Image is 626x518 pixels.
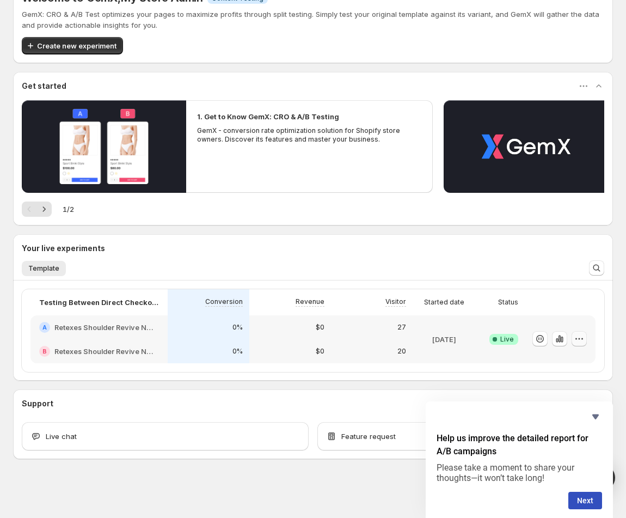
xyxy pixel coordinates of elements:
[316,323,324,332] p: $0
[22,9,604,31] p: GemX: CRO & A/B Test optimizes your pages to maximize profits through split testing. Simply test ...
[37,40,116,51] span: Create new experiment
[397,323,406,332] p: 27
[54,346,159,357] h2: Retexes Shoulder Revive NMES Massager EMS-TENS-SP-2
[22,37,123,54] button: Create new experiment
[42,324,47,331] h2: A
[437,432,602,458] h2: Help us improve the detailed report for A/B campaigns
[232,347,243,356] p: 0%
[397,347,406,356] p: 20
[205,297,243,306] p: Conversion
[46,431,77,442] span: Live chat
[36,202,52,217] button: Next
[432,334,456,345] p: [DATE]
[197,126,422,144] p: GemX - conversion rate optimization solution for Shopify store owners. Discover its features and ...
[500,335,514,344] span: Live
[22,398,53,409] h3: Support
[54,322,159,333] h2: Retexes Shoulder Revive NMES Massager EMS-TENS-SP
[589,260,604,276] button: Search and filter results
[22,100,186,193] button: Play video
[341,431,396,442] span: Feature request
[39,297,159,308] p: Testing Between Direct Checkout & Cart Page
[589,410,602,423] button: Hide survey
[424,298,464,307] p: Started date
[498,298,518,307] p: Status
[197,111,339,122] h2: 1. Get to Know GemX: CRO & A/B Testing
[63,204,74,215] span: 1 / 2
[22,81,66,92] h3: Get started
[296,297,324,306] p: Revenue
[385,297,406,306] p: Visitor
[437,410,602,509] div: Help us improve the detailed report for A/B campaigns
[437,462,602,483] p: Please take a moment to share your thoughts—it won’t take long!
[316,347,324,356] p: $0
[232,323,243,332] p: 0%
[444,100,608,193] button: Play video
[28,264,59,273] span: Template
[42,348,47,355] h2: B
[22,202,52,217] nav: Pagination
[568,492,602,509] button: Next question
[22,243,105,254] h3: Your live experiments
